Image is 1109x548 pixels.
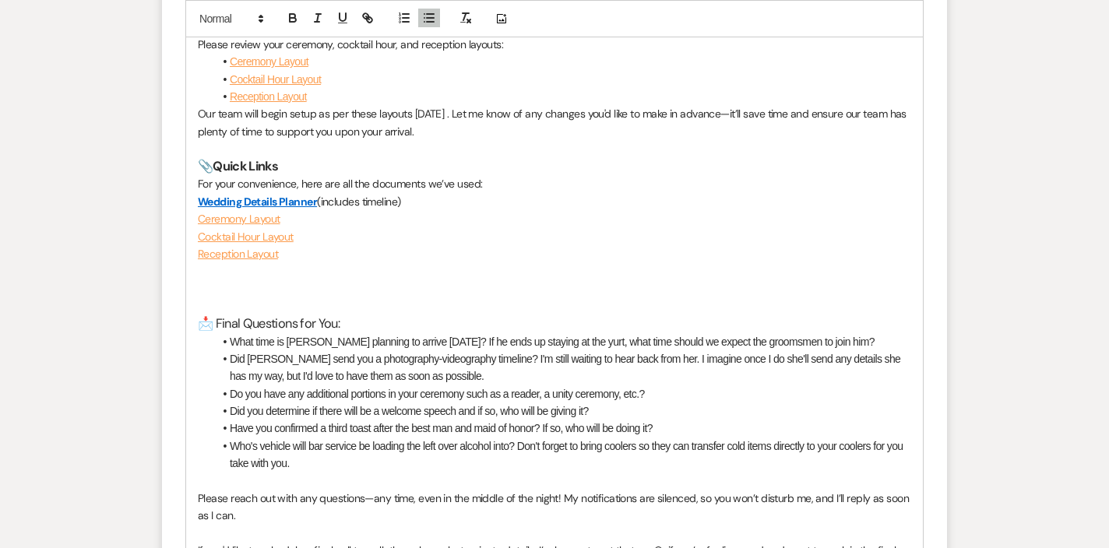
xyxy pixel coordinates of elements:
[213,437,911,472] li: Who's vehicle will bar service be loading the left over alcohol into? Don't forget to bring coole...
[198,158,911,176] h3: 📎
[213,420,911,437] li: Have you confirmed a third toast after the best man and maid of honor? If so, who will be doing it?
[198,105,911,140] p: Our team will begin setup as per these layouts [DATE] . Let me know of any changes you'd like to ...
[230,55,308,68] a: Ceremony Layout
[213,385,911,402] li: Do you have any additional portions in your ceremony such as a reader, a unity ceremony, etc.?
[198,315,911,333] h3: 📩 Final Questions for You:
[213,350,911,385] li: Did [PERSON_NAME] send you a photography-videography timeline? I'm still waiting to hear back fro...
[198,175,911,192] p: For your convenience, here are all the documents we’ve used:
[198,193,911,210] p: (includes timeline)
[213,158,278,174] strong: Quick Links
[198,247,278,261] a: Reception Layout
[213,333,911,350] li: What time is [PERSON_NAME] planning to arrive [DATE]? If he ends up staying at the yurt, what tim...
[198,36,911,53] p: Please review your ceremony, cocktail hour, and reception layouts:
[230,73,321,86] a: Cocktail Hour Layout
[230,90,307,103] a: Reception Layout
[198,195,317,209] a: Wedding Details Planner
[198,212,280,226] a: Ceremony Layout
[213,402,911,420] li: Did you determine if there will be a welcome speech and if so, who will be giving it?
[198,490,911,525] p: Please reach out with any questions—any time, even in the middle of the night! My notifications a...
[198,230,294,244] a: Cocktail Hour Layout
